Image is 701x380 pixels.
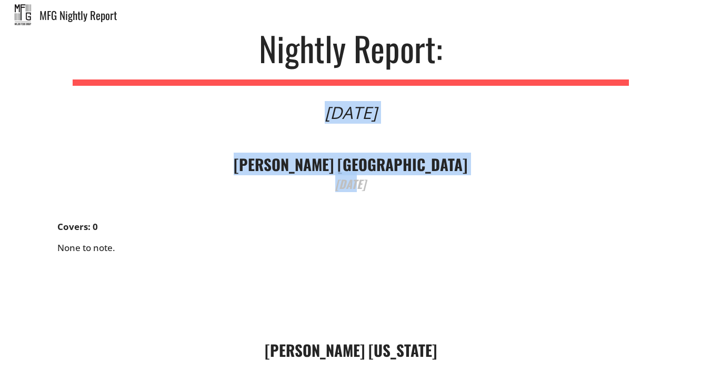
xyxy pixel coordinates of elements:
div: [DATE] [325,104,377,121]
strong: [PERSON_NAME] [US_STATE] [265,338,437,361]
div: Nightly Report: [259,31,443,65]
sub: [DATE] [335,175,366,192]
img: mfg_nightly.jpeg [15,4,31,25]
div: MFG Nightly Report [39,9,701,21]
strong: Covers: 0 [57,221,98,233]
div: None to note. [57,222,644,307]
strong: [PERSON_NAME] [GEOGRAPHIC_DATA] [234,153,467,175]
